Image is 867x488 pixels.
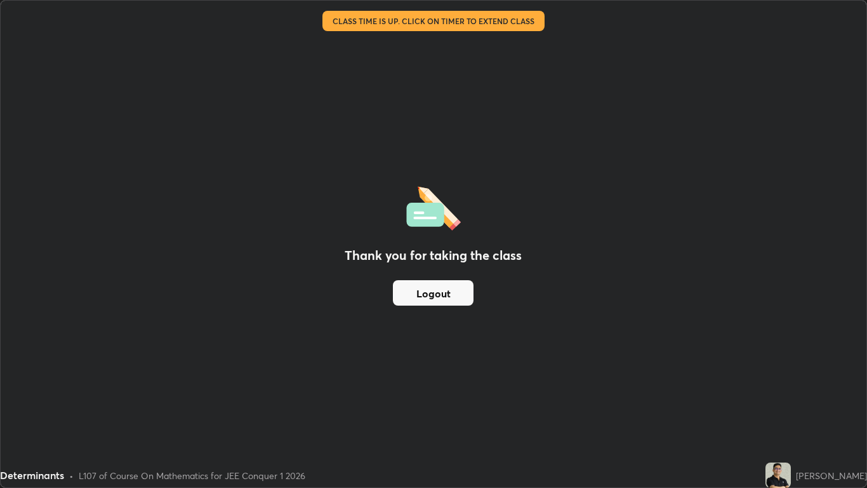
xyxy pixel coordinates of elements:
button: Logout [393,280,473,306]
h2: Thank you for taking the class [345,246,522,265]
div: L107 of Course On Mathematics for JEE Conquer 1 2026 [79,469,305,482]
img: 80a8f8f514494e9a843945b90b7e7503.jpg [765,463,791,488]
div: • [69,469,74,482]
div: [PERSON_NAME] [796,469,867,482]
img: offlineFeedback.1438e8b3.svg [406,182,461,231]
